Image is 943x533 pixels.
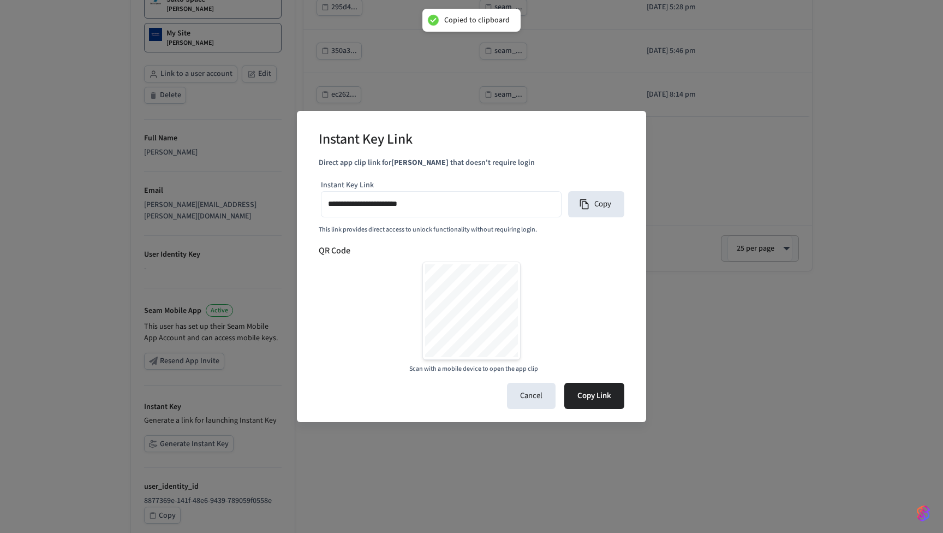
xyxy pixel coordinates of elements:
button: Copy Link [564,383,624,409]
strong: [PERSON_NAME] [391,157,449,168]
span: This link provides direct access to unlock functionality without requiring login. [319,225,537,234]
button: Copy [568,191,624,217]
h6: QR Code [319,244,624,257]
p: Direct app clip link for that doesn't require login [319,157,624,169]
h2: Instant Key Link [319,124,413,157]
span: Scan with a mobile device to open the app clip [409,364,538,374]
button: Cancel [507,383,556,409]
div: Copied to clipboard [444,15,510,25]
img: SeamLogoGradient.69752ec5.svg [917,505,930,522]
label: Instant Key Link [321,180,374,191]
